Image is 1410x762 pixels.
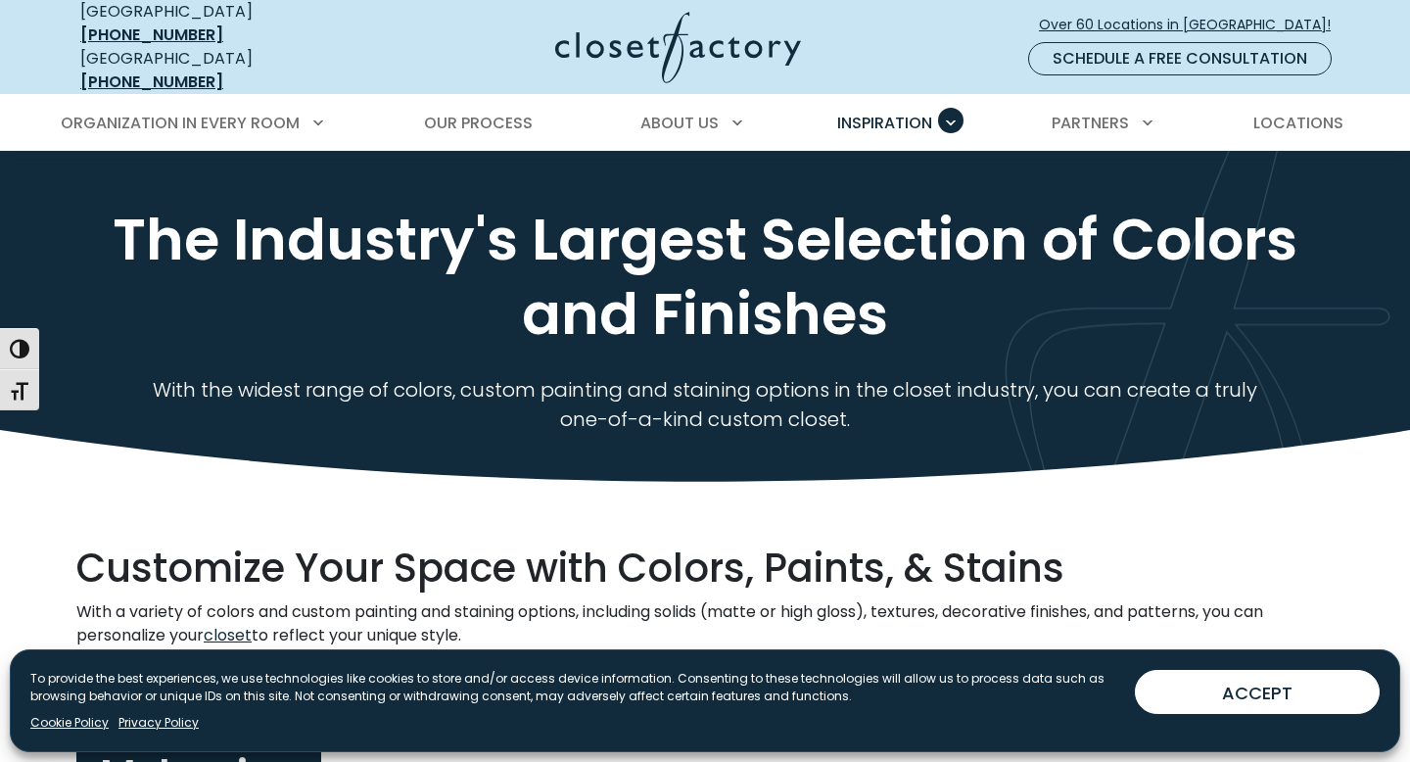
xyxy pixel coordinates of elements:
p: With a variety of colors and custom painting and staining options, including solids (matte or hig... [76,600,1334,647]
a: Schedule a Free Consultation [1028,42,1332,75]
a: Privacy Policy [118,714,199,732]
h5: Customize Your Space with Colors, Paints, & Stains [76,544,1334,593]
a: [PHONE_NUMBER] [80,71,223,93]
span: Our Process [424,112,533,134]
a: [PHONE_NUMBER] [80,24,223,46]
span: With the widest range of colors, custom painting and staining options in the closet industry, you... [153,376,1257,433]
a: Cookie Policy [30,714,109,732]
span: Over 60 Locations in [GEOGRAPHIC_DATA]! [1039,15,1346,35]
a: Over 60 Locations in [GEOGRAPHIC_DATA]! [1038,8,1347,42]
span: Partners [1052,112,1129,134]
p: To provide the best experiences, we use technologies like cookies to store and/or access device i... [30,670,1119,705]
span: About Us [640,112,719,134]
img: Closet Factory Logo [555,12,801,83]
span: Locations [1253,112,1343,134]
span: Inspiration [837,112,932,134]
button: ACCEPT [1135,670,1380,714]
nav: Primary Menu [47,96,1363,151]
div: [GEOGRAPHIC_DATA] [80,47,364,94]
h1: The Industry's Largest Selection of Colors and Finishes [76,203,1334,352]
a: closet [204,624,252,646]
span: Organization in Every Room [61,112,300,134]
